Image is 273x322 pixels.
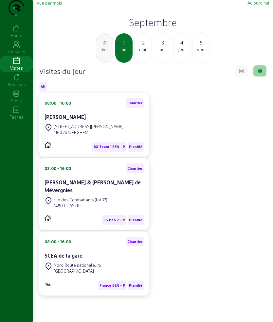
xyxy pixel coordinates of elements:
[247,0,269,5] span: Aujourd'hui
[39,66,85,76] h4: Visites du jour
[54,129,123,135] div: 1160 AUDERGHEM
[96,39,113,46] div: 31
[54,262,101,268] div: Nord Route nationale, 75
[173,46,190,52] div: jeu.
[45,142,51,148] img: PVELEC
[135,39,152,46] div: 2
[154,39,171,46] div: 3
[45,239,71,245] div: 08:00 - 16:00
[54,197,107,203] div: rue des Combattants (lot 37)
[127,166,142,171] span: Chantier
[54,203,107,209] div: 1450 CHASTRE
[45,100,71,106] div: 08:00 - 16:00
[45,215,51,221] img: PVELEC
[41,84,45,89] span: All
[116,47,132,53] div: lun.
[127,239,142,244] span: Chantier
[45,114,86,120] cam-card-title: [PERSON_NAME]
[100,283,125,288] span: France BEN - P
[129,283,142,288] span: Planifié
[45,252,82,259] cam-card-title: SCEA de la gare
[37,0,62,5] span: Vue par mois
[37,16,269,28] h2: Septembre
[45,282,51,286] img: B2B - PVELEC
[193,46,209,52] div: ven.
[54,268,101,274] div: [GEOGRAPHIC_DATA]
[127,101,142,105] span: Chantier
[96,46,113,52] div: dim.
[116,39,132,47] div: 1
[45,165,71,171] div: 08:00 - 16:00
[154,46,171,52] div: mer.
[129,218,142,222] span: Planifié
[54,124,123,129] div: [STREET_ADDRESS][PERSON_NAME]
[129,144,142,149] span: Planifié
[103,218,125,222] span: LG Ben 2 - P
[45,179,141,193] cam-card-title: [PERSON_NAME] & [PERSON_NAME] de Mévergnies
[193,39,209,46] div: 5
[135,46,152,52] div: mar.
[173,39,190,46] div: 4
[94,144,125,149] span: BX Team 1 BEN - P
